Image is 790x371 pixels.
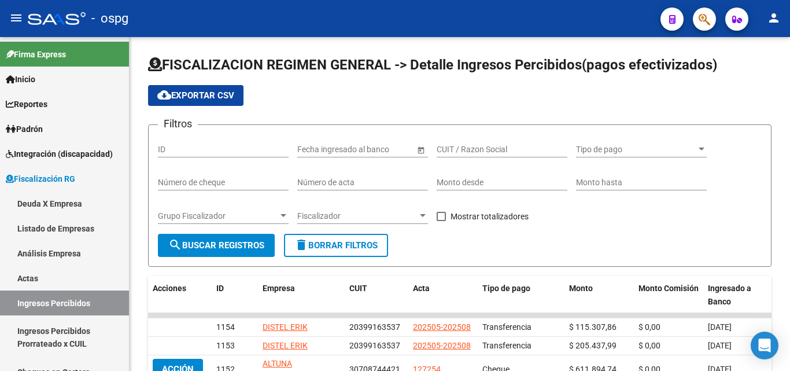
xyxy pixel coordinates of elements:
[564,276,634,314] datatable-header-cell: Monto
[576,145,696,155] span: Tipo de pago
[708,322,732,332] span: [DATE]
[168,238,182,252] mat-icon: search
[638,341,660,350] span: $ 0,00
[294,240,378,251] span: Borrar Filtros
[91,6,128,31] span: - ospg
[6,172,75,185] span: Fiscalización RG
[216,341,235,350] span: 1153
[158,116,198,132] h3: Filtros
[345,276,408,314] datatable-header-cell: CUIT
[263,322,308,332] span: DISTEL ERIK
[703,276,773,314] datatable-header-cell: Ingresado a Banco
[708,341,732,350] span: [DATE]
[6,48,66,61] span: Firma Express
[148,276,212,314] datatable-header-cell: Acciones
[212,276,258,314] datatable-header-cell: ID
[751,332,778,359] div: Open Intercom Messenger
[294,238,308,252] mat-icon: delete
[216,284,224,293] span: ID
[638,284,699,293] span: Monto Comisión
[638,322,660,332] span: $ 0,00
[634,276,703,314] datatable-header-cell: Monto Comisión
[415,144,427,156] button: Open calendar
[767,11,781,25] mat-icon: person
[263,284,295,293] span: Empresa
[216,322,235,332] span: 1154
[148,57,717,73] span: FISCALIZACION REGIMEN GENERAL -> Detalle Ingresos Percibidos(pagos efectivizados)
[569,284,593,293] span: Monto
[349,341,400,350] span: 20399163537
[408,276,478,314] datatable-header-cell: Acta
[708,284,751,306] span: Ingresado a Banco
[157,88,171,102] mat-icon: cloud_download
[157,90,234,101] span: Exportar CSV
[413,321,471,334] div: 202505-202508
[349,322,400,332] span: 20399163537
[284,234,388,257] button: Borrar Filtros
[349,284,367,293] span: CUIT
[297,211,418,221] span: Fiscalizador
[9,11,23,25] mat-icon: menu
[158,234,275,257] button: Buscar Registros
[258,276,345,314] datatable-header-cell: Empresa
[153,284,186,293] span: Acciones
[478,276,564,314] datatable-header-cell: Tipo de pago
[168,240,264,251] span: Buscar Registros
[158,211,278,221] span: Grupo Fiscalizador
[482,341,531,350] span: Transferencia
[6,148,113,160] span: Integración (discapacidad)
[148,85,243,106] button: Exportar CSV
[349,145,406,155] input: Fecha fin
[6,73,35,86] span: Inicio
[413,339,471,352] div: 202505-202508
[482,322,531,332] span: Transferencia
[569,341,617,350] span: $ 205.437,99
[297,145,339,155] input: Fecha inicio
[263,341,308,350] span: DISTEL ERIK
[482,284,530,293] span: Tipo de pago
[6,123,43,135] span: Padrón
[451,210,529,223] span: Mostrar totalizadores
[413,284,430,293] span: Acta
[569,322,617,332] span: $ 115.307,86
[6,98,47,111] span: Reportes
